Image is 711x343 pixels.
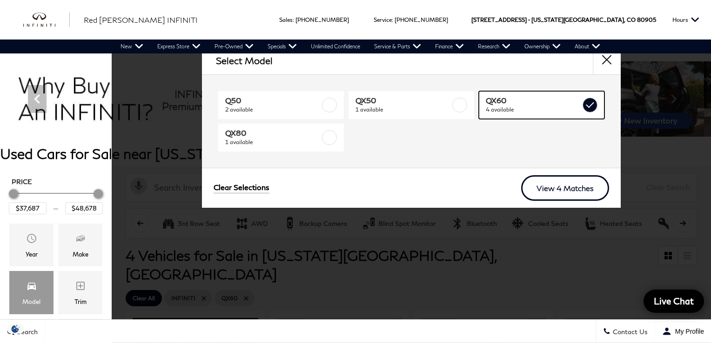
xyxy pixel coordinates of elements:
[9,202,47,214] input: Minimum
[671,328,704,335] span: My Profile
[655,320,711,343] button: Open user profile menu
[94,189,103,198] div: Maximum Price
[23,13,70,27] a: infiniti
[28,85,47,113] div: Previous
[225,105,320,114] span: 2 available
[349,91,474,119] a: QX501 available
[218,91,344,119] a: Q502 available
[479,91,604,119] a: QX604 available
[75,231,86,249] span: Make
[5,324,26,334] section: Click to Open Cookie Consent Modal
[12,178,100,186] h5: Price
[23,13,70,27] img: INFINITI
[644,290,704,313] a: Live Chat
[225,128,320,138] span: QX80
[75,278,86,297] span: Trim
[279,16,293,23] span: Sales
[58,271,102,314] div: TrimTrim
[304,40,367,53] a: Unlimited Confidence
[114,40,607,53] nav: Main Navigation
[486,105,581,114] span: 4 available
[114,40,150,53] a: New
[9,186,103,214] div: Price
[214,183,269,194] a: Clear Selections
[58,224,102,266] div: MakeMake
[428,40,471,53] a: Finance
[14,328,38,336] span: Search
[9,189,18,198] div: Minimum Price
[610,328,648,336] span: Contact Us
[517,40,568,53] a: Ownership
[471,40,517,53] a: Research
[261,40,304,53] a: Specials
[73,249,88,259] div: Make
[225,96,320,105] span: Q50
[225,138,320,147] span: 1 available
[521,175,609,201] a: View 4 Matches
[84,15,198,24] span: Red [PERSON_NAME] INFINITI
[216,55,273,66] h2: Select Model
[293,16,294,23] span: :
[355,105,450,114] span: 1 available
[9,224,54,266] div: YearYear
[486,96,581,105] span: QX60
[568,40,607,53] a: About
[26,231,37,249] span: Year
[65,202,103,214] input: Maximum
[471,16,656,23] a: [STREET_ADDRESS] • [US_STATE][GEOGRAPHIC_DATA], CO 80905
[26,278,37,297] span: Model
[593,46,621,74] button: close
[374,16,392,23] span: Service
[218,124,344,152] a: QX801 available
[649,295,698,307] span: Live Chat
[74,297,87,307] div: Trim
[392,16,393,23] span: :
[367,40,428,53] a: Service & Parts
[22,297,40,307] div: Model
[84,14,198,26] a: Red [PERSON_NAME] INFINITI
[395,16,448,23] a: [PHONE_NUMBER]
[150,40,208,53] a: Express Store
[355,96,450,105] span: QX50
[26,249,38,259] div: Year
[208,40,261,53] a: Pre-Owned
[295,16,349,23] a: [PHONE_NUMBER]
[5,324,26,334] img: Opt-Out Icon
[9,271,54,314] div: ModelModel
